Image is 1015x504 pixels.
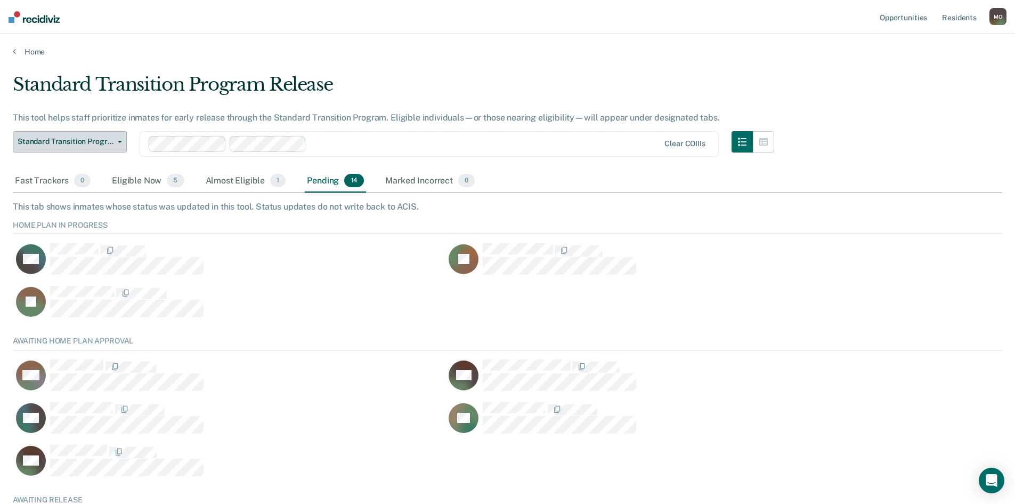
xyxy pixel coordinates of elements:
[270,174,286,188] span: 1
[13,47,1002,57] a: Home
[13,131,127,153] button: Standard Transition Program Release
[989,8,1006,25] button: MO
[13,285,445,328] div: CaseloadOpportunityCell-2217984
[664,139,705,148] div: Clear COIIIs
[383,170,477,193] div: Marked Incorrect0
[13,113,774,123] div: This tool helps staff prioritize inmates for early release through the Standard Transition Progra...
[458,174,475,188] span: 0
[13,243,445,285] div: CaseloadOpportunityCell-341830
[13,74,774,104] div: Standard Transition Program Release
[445,359,878,402] div: CaseloadOpportunityCell-2271565
[9,11,60,23] img: Recidiviz
[13,202,1002,212] div: This tab shows inmates whose status was updated in this tool. Status updates do not write back to...
[13,402,445,444] div: CaseloadOpportunityCell-2274278
[74,174,91,188] span: 0
[979,468,1004,493] div: Open Intercom Messenger
[445,243,878,285] div: CaseloadOpportunityCell-2096824
[13,337,1002,350] div: Awaiting Home Plan Approval
[204,170,288,193] div: Almost Eligible1
[305,170,366,193] div: Pending14
[445,402,878,444] div: CaseloadOpportunityCell-280594
[989,8,1006,25] div: M O
[18,137,113,146] span: Standard Transition Program Release
[13,170,93,193] div: Fast Trackers0
[13,359,445,402] div: CaseloadOpportunityCell-359610
[167,174,184,188] span: 5
[13,221,1002,235] div: Home Plan in Progress
[13,444,445,487] div: CaseloadOpportunityCell-355413
[344,174,364,188] span: 14
[110,170,186,193] div: Eligible Now5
